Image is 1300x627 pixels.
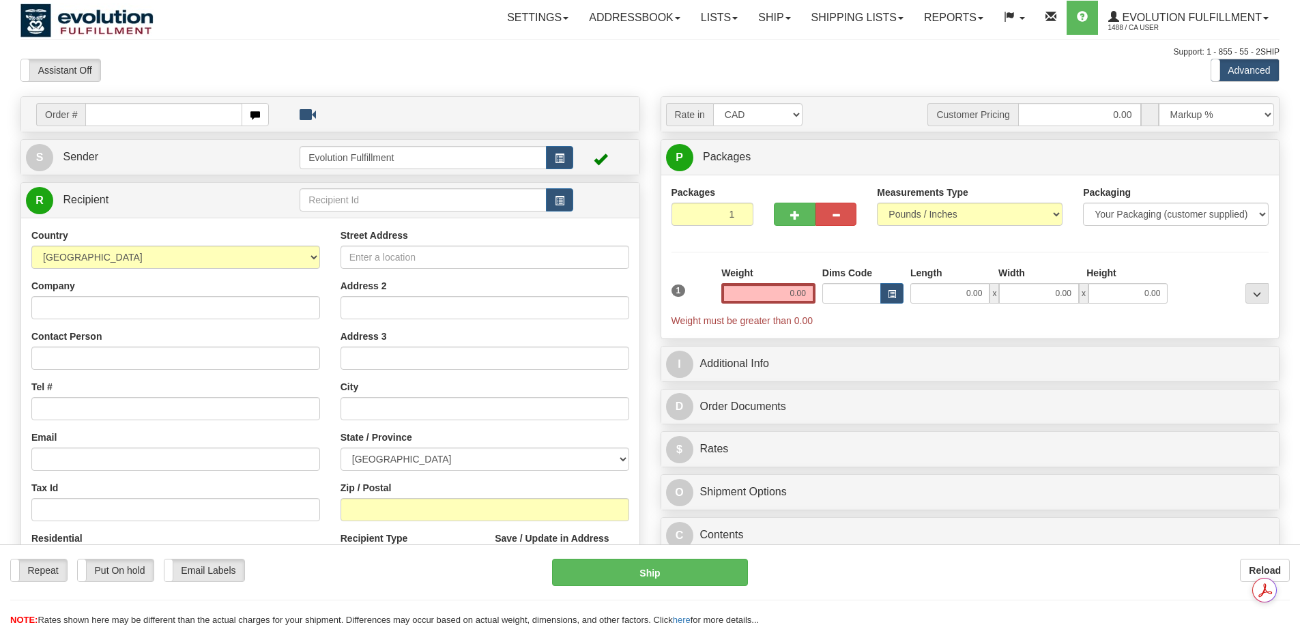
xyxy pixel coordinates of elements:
a: Ship [748,1,800,35]
label: Contact Person [31,330,102,343]
a: S Sender [26,143,300,171]
span: D [666,393,693,420]
a: $Rates [666,435,1275,463]
span: P [666,144,693,171]
a: R Recipient [26,186,270,214]
label: Assistant Off [21,59,100,81]
span: Evolution Fulfillment [1119,12,1262,23]
label: Email Labels [164,559,244,581]
label: Save / Update in Address Book [495,531,629,559]
img: logo1488.jpg [20,3,154,38]
span: NOTE: [10,615,38,625]
label: Address 2 [341,279,387,293]
label: Packages [671,186,716,199]
span: $ [666,436,693,463]
span: Sender [63,151,98,162]
label: Repeat [11,559,67,581]
span: C [666,522,693,549]
span: S [26,144,53,171]
span: x [1079,283,1088,304]
input: Enter a location [341,246,629,269]
label: Advanced [1211,59,1279,81]
a: Settings [497,1,579,35]
input: Recipient Id [300,188,547,212]
span: Packages [703,151,751,162]
a: Lists [691,1,748,35]
label: Packaging [1083,186,1131,199]
span: I [666,351,693,378]
a: Reports [914,1,994,35]
label: Width [998,266,1025,280]
label: Address 3 [341,330,387,343]
a: Evolution Fulfillment 1488 / CA User [1098,1,1279,35]
button: Ship [552,559,748,586]
label: City [341,380,358,394]
a: Addressbook [579,1,691,35]
label: Height [1086,266,1116,280]
label: Tel # [31,380,53,394]
a: CContents [666,521,1275,549]
button: Reload [1240,559,1290,582]
iframe: chat widget [1269,244,1299,383]
span: Weight must be greater than 0.00 [671,315,813,326]
label: Company [31,279,75,293]
label: Tax Id [31,481,58,495]
b: Reload [1249,565,1281,576]
label: State / Province [341,431,412,444]
div: Support: 1 - 855 - 55 - 2SHIP [20,46,1280,58]
label: Length [910,266,942,280]
span: x [990,283,999,304]
a: Shipping lists [801,1,914,35]
a: DOrder Documents [666,393,1275,421]
label: Measurements Type [877,186,968,199]
span: Recipient [63,194,109,205]
span: Rate in [666,103,713,126]
input: Sender Id [300,146,547,169]
span: Customer Pricing [927,103,1017,126]
label: Country [31,229,68,242]
span: Order # [36,103,85,126]
label: Email [31,431,57,444]
span: 1 [671,285,686,297]
a: here [673,615,691,625]
a: IAdditional Info [666,350,1275,378]
span: R [26,187,53,214]
span: O [666,479,693,506]
div: ... [1245,283,1269,304]
label: Street Address [341,229,408,242]
a: P Packages [666,143,1275,171]
a: OShipment Options [666,478,1275,506]
label: Recipient Type [341,531,408,545]
label: Zip / Postal [341,481,392,495]
span: 1488 / CA User [1108,21,1211,35]
label: Weight [721,266,753,280]
label: Put On hold [78,559,154,581]
label: Residential [31,531,83,545]
label: Dims Code [822,266,872,280]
